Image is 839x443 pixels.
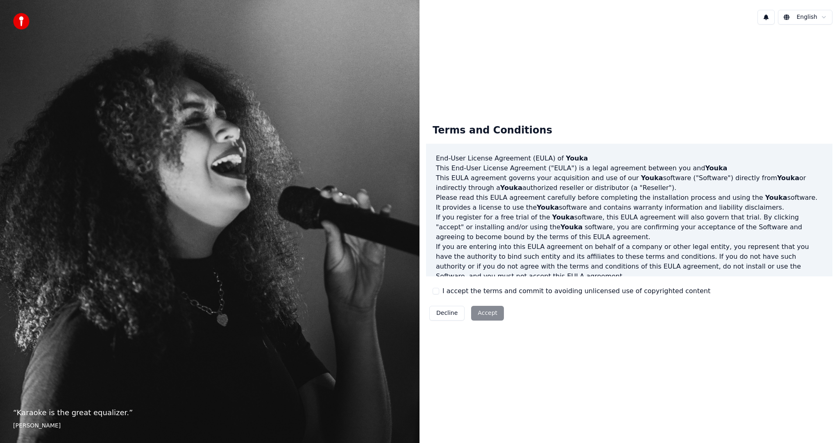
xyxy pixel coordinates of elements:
[777,174,799,182] span: Youka
[765,194,787,201] span: Youka
[560,223,583,231] span: Youka
[566,154,588,162] span: Youka
[641,174,663,182] span: Youka
[552,213,574,221] span: Youka
[13,422,406,430] footer: [PERSON_NAME]
[429,306,465,321] button: Decline
[436,173,823,193] p: This EULA agreement governs your acquisition and use of our software ("Software") directly from o...
[436,163,823,173] p: This End-User License Agreement ("EULA") is a legal agreement between you and
[436,154,823,163] h3: End-User License Agreement (EULA) of
[705,164,727,172] span: Youka
[436,242,823,281] p: If you are entering into this EULA agreement on behalf of a company or other legal entity, you re...
[13,13,29,29] img: youka
[426,118,559,144] div: Terms and Conditions
[13,407,406,418] p: “ Karaoke is the great equalizer. ”
[537,203,559,211] span: Youka
[436,193,823,212] p: Please read this EULA agreement carefully before completing the installation process and using th...
[442,286,710,296] label: I accept the terms and commit to avoiding unlicensed use of copyrighted content
[436,212,823,242] p: If you register for a free trial of the software, this EULA agreement will also govern that trial...
[500,184,522,192] span: Youka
